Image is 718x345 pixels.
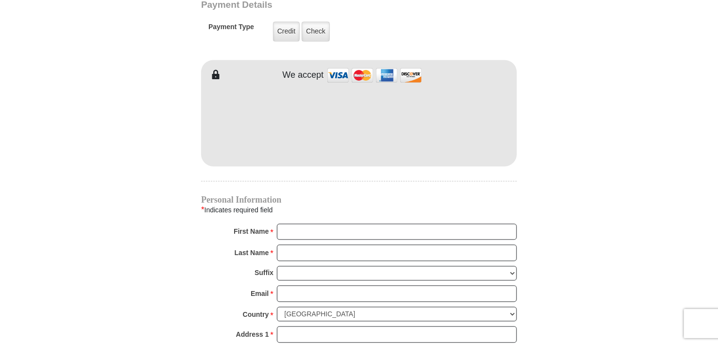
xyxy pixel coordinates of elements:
strong: Address 1 [236,328,269,342]
strong: First Name [234,225,269,239]
div: Indicates required field [201,204,517,217]
label: Check [302,22,330,42]
h5: Payment Type [208,23,254,36]
img: credit cards accepted [326,65,423,86]
label: Credit [273,22,300,42]
strong: Last Name [235,246,269,260]
strong: Country [243,308,269,322]
h4: Personal Information [201,196,517,204]
strong: Email [251,287,269,301]
strong: Suffix [255,266,274,280]
h4: We accept [283,70,324,81]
